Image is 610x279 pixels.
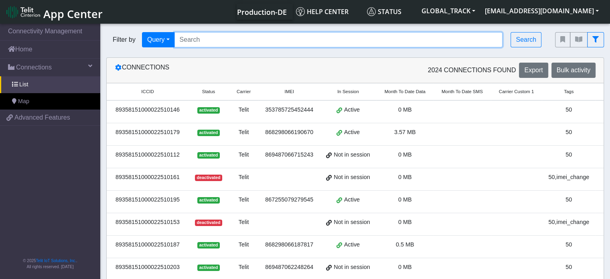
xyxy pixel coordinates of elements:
[398,174,412,180] span: 0 MB
[195,175,222,181] span: deactivated
[547,151,591,159] div: 50
[394,129,416,135] span: 3.57 MB
[519,63,548,78] button: Export
[111,218,184,227] div: 89358151000022510153
[263,151,315,159] div: 869487066715243
[344,128,360,137] span: Active
[547,106,591,114] div: 50
[197,197,219,204] span: activated
[398,196,412,203] span: 0 MB
[398,106,412,113] span: 0 MB
[367,7,401,16] span: Status
[555,32,604,47] div: fitlers menu
[109,63,355,78] div: Connections
[344,106,360,114] span: Active
[111,128,184,137] div: 89358151000022510179
[334,151,370,159] span: Not in session
[106,35,142,45] span: Filter by
[364,4,417,20] a: Status
[197,107,219,114] span: activated
[233,196,254,204] div: Telit
[233,263,254,272] div: Telit
[480,4,604,18] button: [EMAIL_ADDRESS][DOMAIN_NAME]
[263,106,315,114] div: 353785725452444
[111,240,184,249] div: 89358151000022510187
[334,173,370,182] span: Not in session
[398,219,412,225] span: 0 MB
[263,240,315,249] div: 868298066187817
[111,173,184,182] div: 89358151000022510161
[16,63,52,72] span: Connections
[197,152,219,159] span: activated
[174,32,503,47] input: Search...
[263,128,315,137] div: 868298066190670
[344,240,360,249] span: Active
[141,88,154,95] span: ICCID
[499,88,534,95] span: Carrier Custom 1
[367,7,376,16] img: status.svg
[233,173,254,182] div: Telit
[511,32,541,47] button: Search
[334,218,370,227] span: Not in session
[197,265,219,271] span: activated
[385,88,426,95] span: Month To Date Data
[14,113,70,122] span: Advanced Features
[43,6,103,21] span: App Center
[442,88,483,95] span: Month To Date SMS
[111,106,184,114] div: 89358151000022510146
[344,196,360,204] span: Active
[428,65,516,75] span: 2024 Connections found
[547,240,591,249] div: 50
[284,88,294,95] span: IMEI
[6,3,101,20] a: App Center
[296,7,349,16] span: Help center
[111,196,184,204] div: 89358151000022510195
[396,241,414,248] span: 0.5 MB
[197,242,219,248] span: activated
[195,220,222,226] span: deactivated
[202,88,215,95] span: Status
[233,106,254,114] div: Telit
[233,151,254,159] div: Telit
[36,259,76,263] a: Telit IoT Solutions, Inc.
[551,63,596,78] button: Bulk activity
[233,128,254,137] div: Telit
[293,4,364,20] a: Help center
[197,130,219,136] span: activated
[398,151,412,158] span: 0 MB
[334,263,370,272] span: Not in session
[547,196,591,204] div: 50
[337,88,359,95] span: In Session
[263,263,315,272] div: 869487062248264
[296,7,305,16] img: knowledge.svg
[547,218,591,227] div: 50,imei_change
[233,240,254,249] div: Telit
[237,88,251,95] span: Carrier
[111,263,184,272] div: 89358151000022510203
[233,218,254,227] div: Telit
[111,151,184,159] div: 89358151000022510112
[263,196,315,204] div: 867255079279545
[564,88,574,95] span: Tags
[547,128,591,137] div: 50
[19,80,28,89] span: List
[6,6,40,18] img: logo-telit-cinterion-gw-new.png
[237,4,286,20] a: Your current platform instance
[524,67,543,73] span: Export
[547,173,591,182] div: 50,imei_change
[18,97,29,106] span: Map
[417,4,480,18] button: GLOBAL_TRACK
[547,263,591,272] div: 50
[557,67,590,73] span: Bulk activity
[142,32,175,47] button: Query
[398,264,412,270] span: 0 MB
[237,7,287,17] span: Production-DE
